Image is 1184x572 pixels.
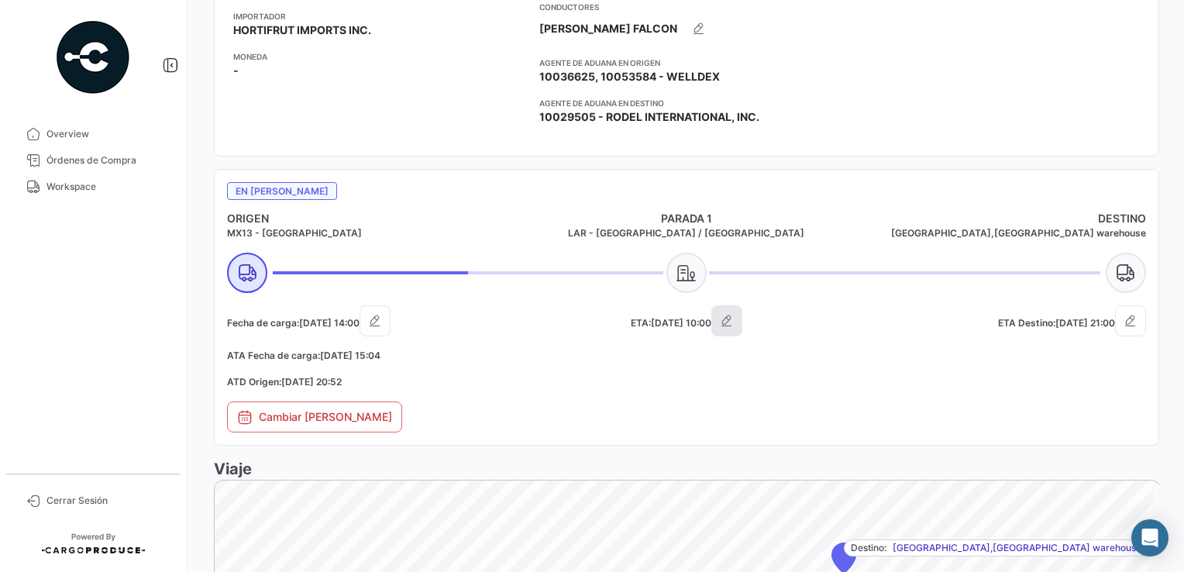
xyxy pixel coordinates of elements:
span: 10036625, 10053584 - WELLDEX [539,69,720,84]
a: Workspace [12,174,174,200]
h5: ETA: [533,305,839,336]
span: [DATE] 21:00 [1055,317,1115,329]
span: [DATE] 15:04 [320,350,380,361]
h4: PARADA 1 [533,211,839,226]
span: Destino: [851,541,886,555]
span: [DATE] 14:00 [299,317,360,329]
app-card-info-title: Agente de Aduana en Origen [539,57,833,69]
button: Cambiar [PERSON_NAME] [227,401,402,432]
app-card-info-title: Moneda [233,50,527,63]
span: HORTIFRUT IMPORTS INC. [233,22,371,38]
span: En [PERSON_NAME] [227,182,337,200]
app-card-info-title: Conductores [539,1,833,13]
h3: Viaje [214,458,1159,480]
div: Abrir Intercom Messenger [1131,519,1169,556]
span: Órdenes de Compra [46,153,167,167]
app-card-info-title: Agente de Aduana en Destino [539,97,833,109]
a: Overview [12,121,174,147]
span: [DATE] 10:00 [651,317,711,329]
span: Workspace [46,180,167,194]
span: 10029505 - RODEL INTERNATIONAL, INC. [539,109,759,125]
span: Cerrar Sesión [46,494,167,508]
span: [DATE] 20:52 [281,376,342,388]
a: Órdenes de Compra [12,147,174,174]
h5: ATD Origen: [227,375,533,389]
span: - [233,63,239,78]
span: [PERSON_NAME] FALCON [539,21,677,36]
h4: DESTINO [840,211,1146,226]
h5: Fecha de carga: [227,305,533,336]
span: [GEOGRAPHIC_DATA],[GEOGRAPHIC_DATA] warehouse [893,541,1141,555]
h5: [GEOGRAPHIC_DATA],[GEOGRAPHIC_DATA] warehouse [840,226,1146,240]
h5: ETA Destino: [840,305,1146,336]
span: Overview [46,127,167,141]
h5: ATA Fecha de carga: [227,349,533,363]
h5: MX13 - [GEOGRAPHIC_DATA] [227,226,533,240]
h5: LAR - [GEOGRAPHIC_DATA] / [GEOGRAPHIC_DATA] [533,226,839,240]
app-card-info-title: Importador [233,10,527,22]
img: powered-by.png [54,19,132,96]
h4: ORIGEN [227,211,533,226]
